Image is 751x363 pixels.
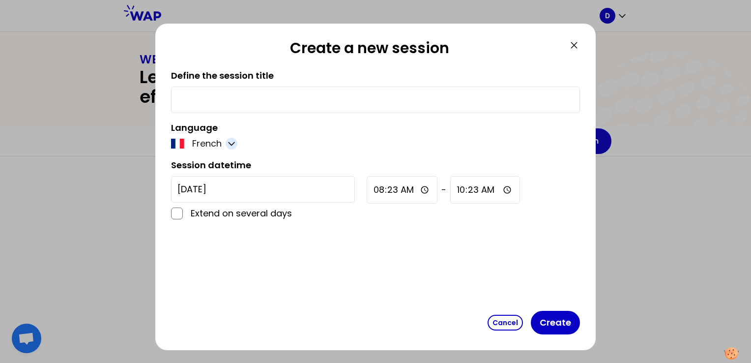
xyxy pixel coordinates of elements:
label: Language [171,121,218,134]
input: YYYY-M-D [171,176,355,203]
button: Cancel [488,315,523,331]
label: Define the session title [171,69,274,82]
label: Session datetime [171,159,251,171]
p: Extend on several days [191,207,355,220]
h2: Create a new session [171,39,568,61]
button: Create [531,311,580,334]
p: French [192,137,222,151]
span: - [441,183,446,197]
